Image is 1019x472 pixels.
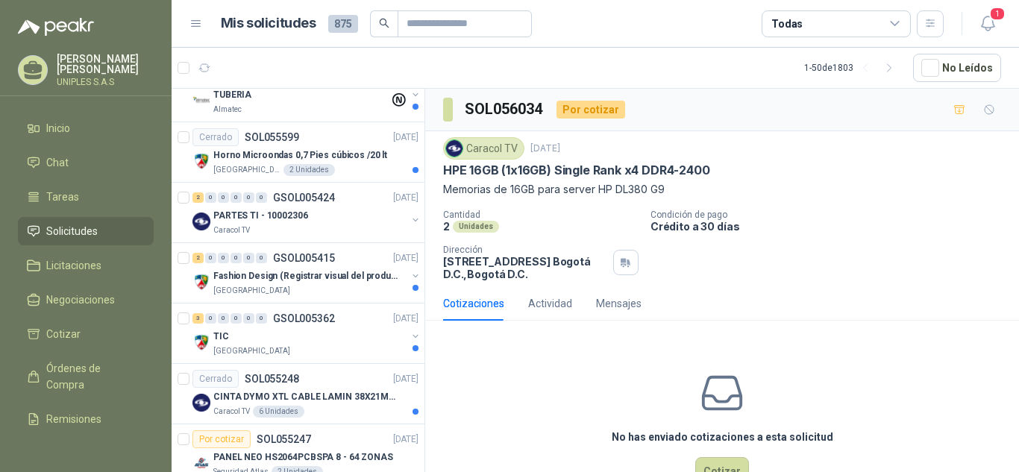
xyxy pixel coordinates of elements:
[18,320,154,348] a: Cotizar
[205,192,216,203] div: 0
[218,313,229,324] div: 0
[213,209,308,223] p: PARTES TI - 10002306
[393,251,418,265] p: [DATE]
[213,285,290,297] p: [GEOGRAPHIC_DATA]
[192,92,210,110] img: Company Logo
[443,255,607,280] p: [STREET_ADDRESS] Bogotá D.C. , Bogotá D.C.
[650,220,1013,233] p: Crédito a 30 días
[205,313,216,324] div: 0
[57,54,154,75] p: [PERSON_NAME] [PERSON_NAME]
[18,183,154,211] a: Tareas
[804,56,901,80] div: 1 - 50 de 1803
[530,142,560,156] p: [DATE]
[771,16,803,32] div: Todas
[192,394,210,412] img: Company Logo
[256,192,267,203] div: 0
[57,78,154,86] p: UNIPLES S.A.S
[443,220,450,233] p: 2
[556,101,625,119] div: Por cotizar
[192,313,204,324] div: 3
[192,454,210,472] img: Company Logo
[393,432,418,447] p: [DATE]
[18,217,154,245] a: Solicitudes
[213,104,242,116] p: Almatec
[192,309,421,357] a: 3 0 0 0 0 0 GSOL005362[DATE] Company LogoTIC[GEOGRAPHIC_DATA]
[446,140,463,157] img: Company Logo
[257,434,311,444] p: SOL055247
[192,213,210,230] img: Company Logo
[172,364,424,424] a: CerradoSOL055248[DATE] Company LogoCINTA DYMO XTL CABLE LAMIN 38X21MMBLANCOCaracol TV6 Unidades
[253,406,304,418] div: 6 Unidades
[453,221,499,233] div: Unidades
[192,370,239,388] div: Cerrado
[213,269,399,283] p: Fashion Design (Registrar visual del producto)
[192,273,210,291] img: Company Logo
[18,354,154,399] a: Órdenes de Compra
[205,253,216,263] div: 0
[283,164,335,176] div: 2 Unidades
[213,224,250,236] p: Caracol TV
[256,253,267,263] div: 0
[192,192,204,203] div: 2
[218,253,229,263] div: 0
[192,152,210,170] img: Company Logo
[18,114,154,142] a: Inicio
[192,333,210,351] img: Company Logo
[18,251,154,280] a: Licitaciones
[443,163,709,178] p: HPE 16GB (1x16GB) Single Rank x4 DDR4-2400
[393,372,418,386] p: [DATE]
[221,13,316,34] h1: Mis solicitudes
[192,128,239,146] div: Cerrado
[213,390,399,404] p: CINTA DYMO XTL CABLE LAMIN 38X21MMBLANCO
[650,210,1013,220] p: Condición de pago
[231,192,242,203] div: 0
[443,295,504,312] div: Cotizaciones
[46,120,70,136] span: Inicio
[393,191,418,205] p: [DATE]
[46,257,101,274] span: Licitaciones
[443,245,607,255] p: Dirección
[46,223,98,239] span: Solicitudes
[46,189,79,205] span: Tareas
[46,292,115,308] span: Negociaciones
[528,295,572,312] div: Actividad
[172,122,424,183] a: CerradoSOL055599[DATE] Company LogoHorno Microondas 0,7 Pies cúbicos /20 lt[GEOGRAPHIC_DATA]2 Uni...
[328,15,358,33] span: 875
[46,411,101,427] span: Remisiones
[18,148,154,177] a: Chat
[245,374,299,384] p: SOL055248
[273,192,335,203] p: GSOL005424
[231,313,242,324] div: 0
[974,10,1001,37] button: 1
[192,253,204,263] div: 2
[46,154,69,171] span: Chat
[192,430,251,448] div: Por cotizar
[213,164,280,176] p: [GEOGRAPHIC_DATA]
[913,54,1001,82] button: No Leídos
[243,192,254,203] div: 0
[213,450,393,465] p: PANEL NEO HS2064PCBSPA 8 - 64 ZONAS
[243,253,254,263] div: 0
[989,7,1006,21] span: 1
[213,330,229,344] p: TIC
[192,68,421,116] a: 0 0 0 0 0 0 GSOL005429[DATE] Company LogoTUBERIAAlmatec
[192,189,421,236] a: 2 0 0 0 0 0 GSOL005424[DATE] Company LogoPARTES TI - 10002306Caracol TV
[231,253,242,263] div: 0
[46,360,139,393] span: Órdenes de Compra
[18,405,154,433] a: Remisiones
[213,406,250,418] p: Caracol TV
[243,313,254,324] div: 0
[192,249,421,297] a: 2 0 0 0 0 0 GSOL005415[DATE] Company LogoFashion Design (Registrar visual del producto)[GEOGRAPHI...
[379,18,389,28] span: search
[443,137,524,160] div: Caracol TV
[393,312,418,326] p: [DATE]
[273,253,335,263] p: GSOL005415
[443,210,639,220] p: Cantidad
[18,286,154,314] a: Negociaciones
[218,192,229,203] div: 0
[245,132,299,142] p: SOL055599
[46,326,81,342] span: Cotizar
[256,313,267,324] div: 0
[273,313,335,324] p: GSOL005362
[443,181,1001,198] p: Memorias de 16GB para server HP DL380 G9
